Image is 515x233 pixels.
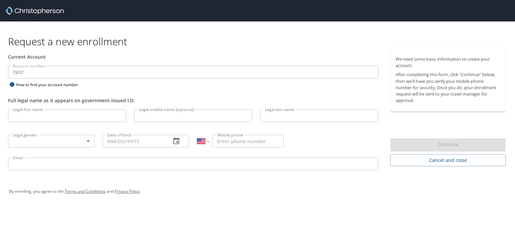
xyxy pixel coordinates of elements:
img: cbt logo [5,7,64,15]
input: Enter phone number [213,135,284,148]
h1: Request a new enrollment [8,35,511,48]
div: How to find your account number [8,80,92,89]
span: Cancel and close [396,156,500,165]
p: After completing this form, click "Continue" below, then we'll have you verify your mobile phone ... [396,71,500,104]
input: MM/DD/YYYY [103,135,166,148]
a: Terms and Conditions [65,188,106,194]
div: Full legal name as it appears on government-issued I.D. [8,97,378,104]
a: Privacy Policy [115,188,140,194]
p: We need some basic information to create your account. [396,56,500,69]
div: By enrolling, you agree to the and . [9,183,506,200]
div: ​ [8,135,95,148]
div: Current Account [8,53,378,60]
button: Cancel and close [390,154,506,167]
